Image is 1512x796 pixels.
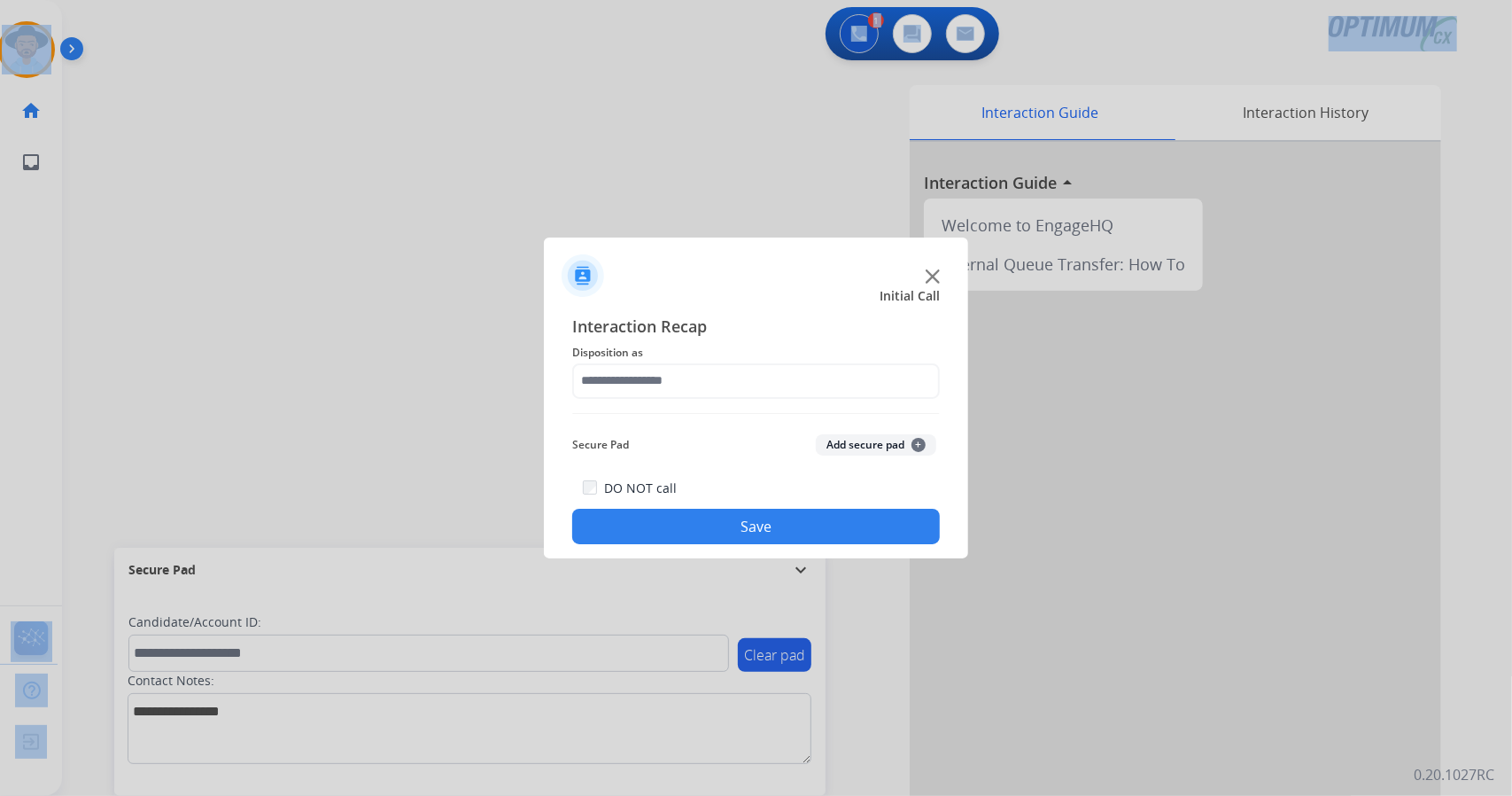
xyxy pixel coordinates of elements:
span: Disposition as [572,342,940,363]
img: contact-recap-line.svg [572,413,940,414]
button: Add secure pad+ [816,434,936,456]
button: Save [572,509,940,544]
label: DO NOT call [604,480,677,497]
img: contactIcon [562,254,604,297]
span: + [911,438,926,452]
span: Secure Pad [572,434,629,456]
span: Interaction Recap [572,314,940,342]
p: 0.20.1027RC [1414,764,1494,785]
span: Initial Call [880,287,940,305]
